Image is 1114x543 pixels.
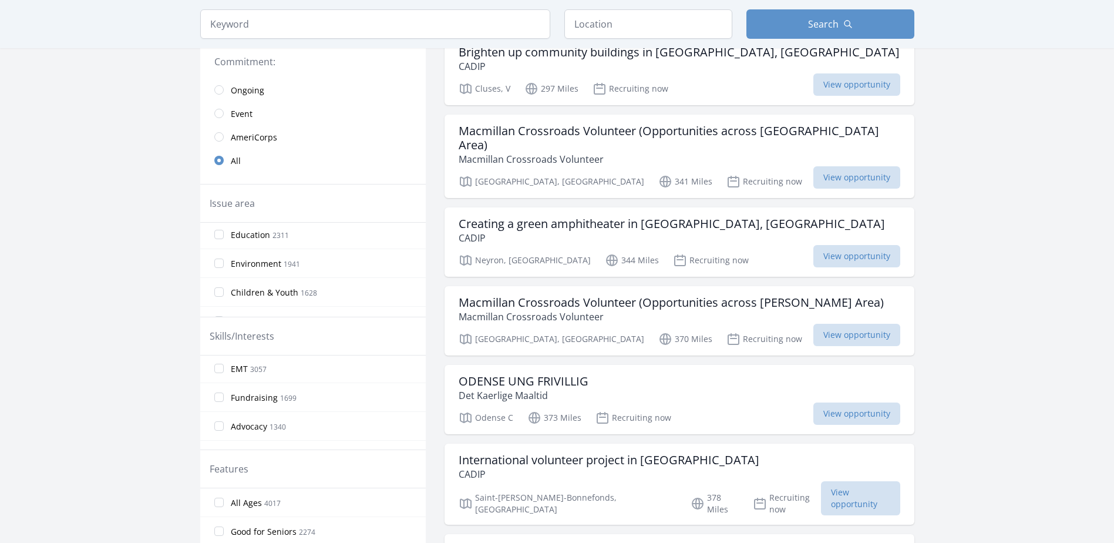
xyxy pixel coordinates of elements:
input: Disabilities 1148 [214,316,224,326]
a: Macmillan Crossroads Volunteer (Opportunities across [PERSON_NAME] Area) Macmillan Crossroads Vol... [445,286,914,356]
span: 4017 [264,498,281,508]
span: 1340 [270,422,286,432]
input: Location [564,9,732,39]
input: Fundraising 1699 [214,393,224,402]
span: 3057 [250,364,267,374]
span: Education [231,229,270,241]
h3: Macmillan Crossroads Volunteer (Opportunities across [GEOGRAPHIC_DATA] Area) [459,124,900,152]
p: Det Kaerlige Maaltid [459,388,588,403]
span: View opportunity [813,245,900,267]
span: Advocacy [231,421,267,433]
span: Search [808,17,839,31]
input: EMT 3057 [214,364,224,373]
p: Recruiting now [673,253,749,267]
p: [GEOGRAPHIC_DATA], [GEOGRAPHIC_DATA] [459,332,644,346]
span: Environment [231,258,281,270]
legend: Commitment: [214,55,412,69]
p: Odense C [459,411,513,425]
h3: Macmillan Crossroads Volunteer (Opportunities across [PERSON_NAME] Area) [459,296,884,310]
p: Saint-[PERSON_NAME]-Bonnefonds, [GEOGRAPHIC_DATA] [459,492,677,515]
span: View opportunity [813,166,900,189]
p: Recruiting now [726,332,802,346]
span: Disabilities [231,316,274,327]
a: Creating a green amphitheater in [GEOGRAPHIC_DATA], [GEOGRAPHIC_DATA] CADIP Neyron, [GEOGRAPHIC_D... [445,207,914,277]
span: Fundraising [231,392,278,404]
span: EMT [231,363,248,375]
a: Macmillan Crossroads Volunteer (Opportunities across [GEOGRAPHIC_DATA] Area) Macmillan Crossroads... [445,115,914,198]
span: 1628 [301,288,317,298]
h3: International volunteer project in [GEOGRAPHIC_DATA] [459,453,759,467]
p: [GEOGRAPHIC_DATA], [GEOGRAPHIC_DATA] [459,175,644,189]
button: Search [746,9,914,39]
h3: ODENSE UNG FRIVILLIG [459,374,588,388]
p: 344 Miles [605,253,659,267]
input: Good for Seniors 2274 [214,527,224,536]
input: Children & Youth 1628 [214,287,224,297]
a: Event [200,102,426,125]
p: Recruiting now [593,82,668,96]
input: Environment 1941 [214,259,224,268]
input: All Ages 4017 [214,498,224,507]
span: Good for Seniors [231,526,297,538]
h3: Creating a green amphitheater in [GEOGRAPHIC_DATA], [GEOGRAPHIC_DATA] [459,217,885,231]
span: Ongoing [231,85,264,96]
span: 1941 [284,259,300,269]
a: Ongoing [200,78,426,102]
span: All [231,155,241,167]
p: Macmillan Crossroads Volunteer [459,152,900,166]
a: Brighten up community buildings in [GEOGRAPHIC_DATA], [GEOGRAPHIC_DATA] CADIP Cluses, V 297 Miles... [445,36,914,105]
span: 2311 [272,230,289,240]
span: 2274 [299,527,315,537]
p: 341 Miles [658,175,712,189]
a: ODENSE UNG FRIVILLIG Det Kaerlige Maaltid Odense C 373 Miles Recruiting now View opportunity [445,365,914,434]
span: View opportunity [813,403,900,425]
p: CADIP [459,59,900,73]
span: View opportunity [821,481,900,515]
p: Recruiting now [726,175,802,189]
legend: Issue area [210,196,255,210]
span: Children & Youth [231,287,298,299]
p: CADIP [459,231,885,245]
p: 378 Miles [691,492,739,515]
p: 373 Miles [527,411,581,425]
p: Recruiting now [595,411,671,425]
p: Cluses, V [459,82,510,96]
p: CADIP [459,467,759,481]
input: Education 2311 [214,230,224,239]
legend: Skills/Interests [210,329,274,343]
a: All [200,149,426,172]
a: International volunteer project in [GEOGRAPHIC_DATA] CADIP Saint-[PERSON_NAME]-Bonnefonds, [GEOGR... [445,444,914,525]
span: View opportunity [813,73,900,96]
p: Macmillan Crossroads Volunteer [459,310,884,324]
a: AmeriCorps [200,125,426,149]
span: AmeriCorps [231,132,277,143]
legend: Features [210,462,248,476]
span: All Ages [231,497,262,509]
h3: Brighten up community buildings in [GEOGRAPHIC_DATA], [GEOGRAPHIC_DATA] [459,45,900,59]
p: Neyron, [GEOGRAPHIC_DATA] [459,253,591,267]
span: Event [231,108,253,120]
span: 1699 [280,393,297,403]
p: Recruiting now [753,492,821,515]
input: Advocacy 1340 [214,421,224,431]
input: Keyword [200,9,550,39]
p: 370 Miles [658,332,712,346]
p: 297 Miles [524,82,578,96]
span: View opportunity [813,324,900,346]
